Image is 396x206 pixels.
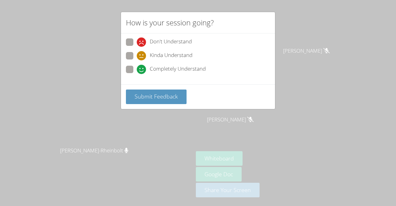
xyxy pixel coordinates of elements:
[135,93,178,100] span: Submit Feedback
[126,17,214,28] h2: How is your session going?
[150,65,206,74] span: Completely Understand
[150,37,192,47] span: Don't Understand
[150,51,192,60] span: Kinda Understand
[126,90,187,104] button: Submit Feedback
